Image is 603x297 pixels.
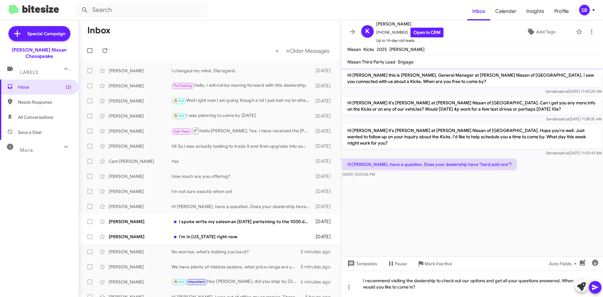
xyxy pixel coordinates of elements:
[342,172,375,177] span: [DATE] 12:03:46 PM
[76,3,208,18] input: Search
[301,249,336,255] div: 5 minutes ago
[109,218,171,225] div: [PERSON_NAME]
[87,25,111,36] h1: Inbox
[363,47,374,52] span: Kicks
[398,59,414,65] span: Engage
[20,147,33,153] span: More
[109,234,171,240] div: [PERSON_NAME]
[109,98,171,104] div: [PERSON_NAME]
[574,5,596,15] button: SB
[109,279,171,285] div: [PERSON_NAME]
[20,69,38,75] span: Labels
[549,2,574,20] a: Profile
[18,114,53,120] span: All Conversations
[18,84,71,90] span: Inbox
[174,99,184,103] span: 🔥 Hot
[109,68,171,74] div: [PERSON_NAME]
[171,218,312,225] div: I spoke write my salesman [DATE] pertaining to the 1000 dollar credit that has not been reflected...
[377,47,387,52] span: 2025
[467,2,490,20] a: Inbox
[171,97,312,104] div: Well right now I am going though a lot I just lost my brother [DATE] morning he passed away so so...
[272,44,333,57] nav: Page navigation example
[174,114,184,118] span: 🔥 Hot
[174,129,190,134] span: Call Them
[18,129,41,135] span: Save a Deal
[66,84,71,90] span: (2)
[312,113,336,119] div: [DATE]
[301,279,336,285] div: 6 minutes ago
[171,234,312,240] div: I'm in [US_STATE] right now
[312,68,336,74] div: [DATE]
[312,234,336,240] div: [DATE]
[521,2,549,20] a: Insights
[312,83,336,89] div: [DATE]
[376,28,443,37] span: [PHONE_NUMBER]
[301,264,336,270] div: 5 minutes ago
[286,47,290,55] span: »
[8,26,70,41] a: Special Campaign
[174,280,184,284] span: 🔥 Hot
[312,143,336,149] div: [DATE]
[171,143,312,149] div: Hi! So i was actually looking to trade it and then upgrade into something else. I got an offer fr...
[109,264,171,270] div: [PERSON_NAME]
[546,89,602,94] span: Sender [DATE] 11:40:20 AM
[171,203,312,210] div: Hi [PERSON_NAME], have a question. Does your dealership have "hard add ons"?
[27,30,65,37] span: Special Campaign
[579,5,590,15] div: SB
[109,188,171,195] div: [PERSON_NAME]
[171,249,301,255] div: No worries, what's holding you back?
[171,278,301,285] div: Hey [PERSON_NAME], did you stop by [DATE]?
[312,173,336,179] div: [DATE]
[342,97,602,115] p: Hi [PERSON_NAME] it's [PERSON_NAME] at [PERSON_NAME] Nissan of [GEOGRAPHIC_DATA]. Can I get you a...
[312,158,336,164] div: [DATE]
[376,37,443,44] span: Up to 14-day-old leads
[341,271,603,297] div: I recommend visiting the dealership to check out our options and get all your questions answered....
[382,258,412,269] button: Pause
[312,98,336,104] div: [DATE]
[312,188,336,195] div: [DATE]
[341,258,382,269] button: Templates
[282,44,333,57] button: Next
[342,125,602,149] p: Hi [PERSON_NAME] it's [PERSON_NAME] at [PERSON_NAME] Nissan of [GEOGRAPHIC_DATA]. Hope you're wel...
[365,26,370,36] span: K
[171,188,312,195] div: I'm not sure exactly when yet
[109,83,171,89] div: [PERSON_NAME]
[490,2,521,20] a: Calendar
[346,258,377,269] span: Templates
[558,151,569,155] span: said at
[312,218,336,225] div: [DATE]
[188,280,205,284] span: Important
[109,158,171,164] div: Cam [PERSON_NAME]
[412,258,457,269] button: Mark Inactive
[389,47,425,52] span: [PERSON_NAME]
[558,89,569,94] span: said at
[558,117,569,121] span: said at
[171,112,312,119] div: I was planning to come by [DATE]
[546,117,602,121] span: Sender [DATE] 11:38:30 AM
[425,258,452,269] span: Mark Inactive
[546,151,602,155] span: Sender [DATE] 11:50:43 AM
[342,159,517,170] p: Hi [PERSON_NAME], have a question. Does your dealership have "hard add ons"?
[174,84,192,88] span: Try Pausing
[347,47,361,52] span: Nissan
[544,258,584,269] button: Auto Fields
[312,203,336,210] div: [DATE]
[171,127,312,135] div: Hello [PERSON_NAME], Yes. I have received the [PERSON_NAME] Blue Book Instant Cash response and [...
[171,173,312,179] div: How much are you offering?
[171,82,312,89] div: Hello, I will not be moving forward with this dealership.
[109,113,171,119] div: [PERSON_NAME]
[312,128,336,134] div: [DATE]
[376,20,443,28] span: [PERSON_NAME]
[549,258,579,269] span: Auto Fields
[109,203,171,210] div: [PERSON_NAME]
[109,173,171,179] div: [PERSON_NAME]
[109,143,171,149] div: [PERSON_NAME]
[109,128,171,134] div: [PERSON_NAME]
[272,44,283,57] button: Previous
[275,47,279,55] span: «
[290,47,329,54] span: Older Messages
[536,26,556,37] span: Add Tags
